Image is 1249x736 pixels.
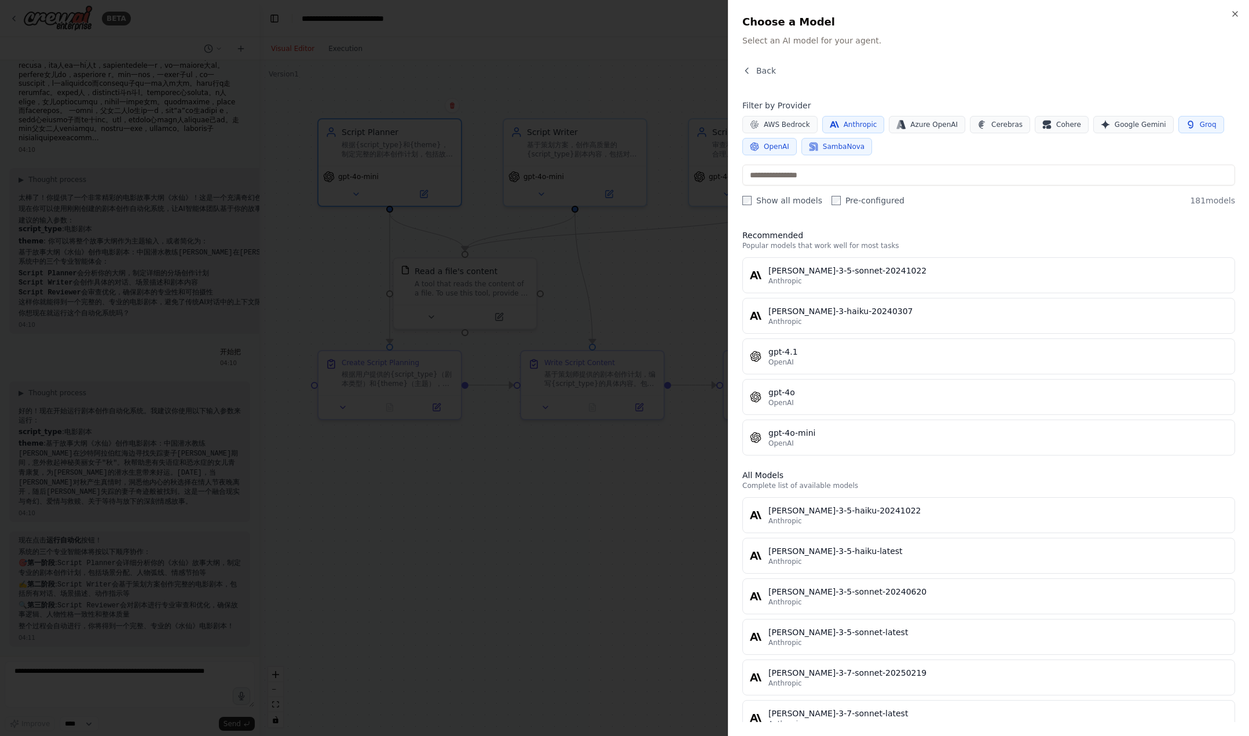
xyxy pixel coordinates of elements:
span: 181 models [1190,195,1235,206]
span: Anthropic [768,597,802,607]
button: Google Gemini [1093,116,1174,133]
button: [PERSON_NAME]-3-5-sonnet-20241022Anthropic [742,257,1235,293]
span: Google Gemini [1115,120,1166,129]
p: Complete list of available models [742,481,1235,490]
button: gpt-4o-miniOpenAI [742,420,1235,456]
div: gpt-4o-mini [768,427,1228,439]
input: Pre-configured [832,196,841,205]
div: gpt-4.1 [768,346,1228,358]
button: [PERSON_NAME]-3-5-sonnet-20240620Anthropic [742,578,1235,614]
div: [PERSON_NAME]-3-7-sonnet-20250219 [768,667,1228,679]
div: [PERSON_NAME]-3-5-sonnet-20241022 [768,265,1228,276]
div: [PERSON_NAME]-3-5-sonnet-20240620 [768,586,1228,597]
button: [PERSON_NAME]-3-haiku-20240307Anthropic [742,298,1235,334]
span: OpenAI [768,439,794,448]
button: gpt-4.1OpenAI [742,338,1235,374]
div: [PERSON_NAME]-3-5-haiku-latest [768,545,1228,557]
button: [PERSON_NAME]-3-5-sonnet-latestAnthropic [742,619,1235,655]
span: OpenAI [768,358,794,367]
label: Pre-configured [832,195,904,206]
span: SambaNova [823,142,865,151]
h4: Filter by Provider [742,100,1235,111]
p: Popular models that work well for most tasks [742,241,1235,250]
label: Show all models [742,195,822,206]
span: Anthropic [768,317,802,326]
button: SambaNova [801,138,872,155]
input: Show all models [742,196,752,205]
span: Groq [1200,120,1217,129]
span: Anthropic [768,679,802,688]
span: Cohere [1056,120,1081,129]
p: Select an AI model for your agent. [742,35,1235,46]
button: Azure OpenAI [889,116,965,133]
button: AWS Bedrock [742,116,818,133]
button: [PERSON_NAME]-3-5-haiku-latestAnthropic [742,538,1235,574]
span: AWS Bedrock [764,120,810,129]
span: Anthropic [768,276,802,286]
div: [PERSON_NAME]-3-haiku-20240307 [768,305,1228,317]
span: Anthropic [768,719,802,728]
span: Anthropic [768,638,802,647]
span: Anthropic [844,120,877,129]
span: OpenAI [768,398,794,407]
h2: Choose a Model [742,14,1235,30]
button: gpt-4oOpenAI [742,379,1235,415]
button: Anthropic [822,116,885,133]
div: [PERSON_NAME]-3-7-sonnet-latest [768,708,1228,719]
button: [PERSON_NAME]-3-7-sonnet-latestAnthropic [742,700,1235,736]
button: Groq [1178,116,1224,133]
button: Cerebras [970,116,1030,133]
span: Anthropic [768,557,802,566]
button: Back [742,65,776,76]
span: Cerebras [991,120,1023,129]
span: Back [756,65,776,76]
h3: Recommended [742,229,1235,241]
div: [PERSON_NAME]-3-5-sonnet-latest [768,626,1228,638]
button: [PERSON_NAME]-3-7-sonnet-20250219Anthropic [742,660,1235,695]
button: [PERSON_NAME]-3-5-haiku-20241022Anthropic [742,497,1235,533]
span: OpenAI [764,142,789,151]
div: [PERSON_NAME]-3-5-haiku-20241022 [768,505,1228,516]
span: Anthropic [768,516,802,526]
h3: All Models [742,469,1235,481]
span: Azure OpenAI [910,120,958,129]
button: Cohere [1035,116,1089,133]
div: gpt-4o [768,387,1228,398]
button: OpenAI [742,138,797,155]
